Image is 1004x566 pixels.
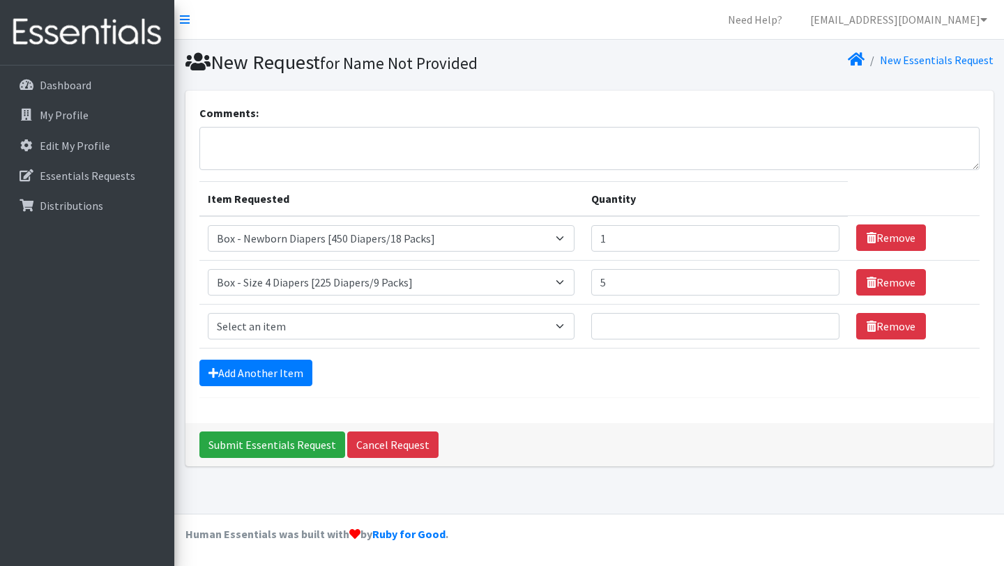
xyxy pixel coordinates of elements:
a: Essentials Requests [6,162,169,190]
label: Comments: [199,105,259,121]
small: for Name Not Provided [320,53,478,73]
a: My Profile [6,101,169,129]
strong: Human Essentials was built with by . [185,527,448,541]
a: Remove [856,269,926,296]
a: [EMAIL_ADDRESS][DOMAIN_NAME] [799,6,998,33]
a: Cancel Request [347,431,439,458]
a: New Essentials Request [880,53,994,67]
img: HumanEssentials [6,9,169,56]
p: Edit My Profile [40,139,110,153]
th: Item Requested [199,181,583,216]
a: Remove [856,313,926,339]
a: Remove [856,224,926,251]
a: Distributions [6,192,169,220]
p: Distributions [40,199,103,213]
a: Edit My Profile [6,132,169,160]
a: Add Another Item [199,360,312,386]
p: My Profile [40,108,89,122]
a: Ruby for Good [372,527,446,541]
p: Essentials Requests [40,169,135,183]
a: Dashboard [6,71,169,99]
th: Quantity [583,181,849,216]
input: Submit Essentials Request [199,431,345,458]
p: Dashboard [40,78,91,92]
h1: New Request [185,50,584,75]
a: Need Help? [717,6,793,33]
